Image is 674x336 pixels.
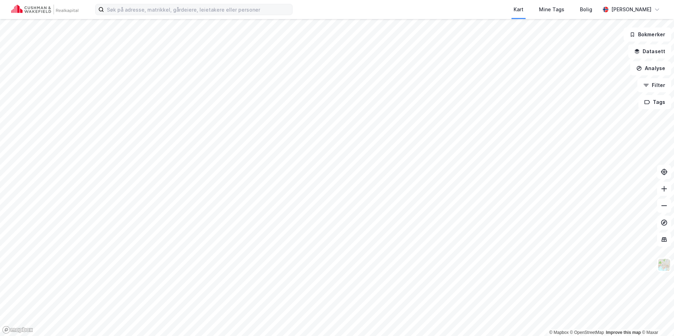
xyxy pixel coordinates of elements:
[638,95,671,109] button: Tags
[549,330,569,335] a: Mapbox
[11,5,78,14] img: cushman-wakefield-realkapital-logo.202ea83816669bd177139c58696a8fa1.svg
[657,258,671,272] img: Z
[580,5,592,14] div: Bolig
[539,5,564,14] div: Mine Tags
[630,61,671,75] button: Analyse
[628,44,671,58] button: Datasett
[514,5,523,14] div: Kart
[104,4,292,15] input: Søk på adresse, matrikkel, gårdeiere, leietakere eller personer
[639,302,674,336] div: Kontrollprogram for chat
[611,5,651,14] div: [PERSON_NAME]
[637,78,671,92] button: Filter
[2,326,33,334] a: Mapbox homepage
[570,330,604,335] a: OpenStreetMap
[606,330,641,335] a: Improve this map
[624,27,671,42] button: Bokmerker
[639,302,674,336] iframe: Chat Widget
